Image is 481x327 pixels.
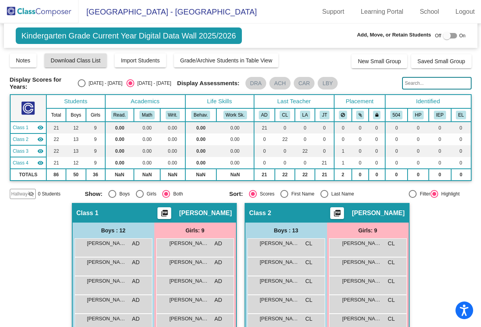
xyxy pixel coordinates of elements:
[13,159,29,166] span: Class 4
[185,145,217,157] td: 0.00
[318,77,337,90] mat-chip: LBY
[66,157,86,169] td: 12
[417,58,465,64] span: Saved Small Group
[105,169,134,181] td: NaN
[249,209,271,217] span: Class 2
[352,133,369,145] td: 0
[132,277,139,285] span: AD
[300,111,310,119] button: LA
[216,122,254,133] td: 0.00
[73,223,154,238] div: Boys : 12
[408,145,428,157] td: 0
[170,315,209,323] span: [PERSON_NAME]
[216,133,254,145] td: 0.00
[180,57,273,64] span: Grade/Archive Students in Table View
[86,145,105,157] td: 9
[456,111,466,119] button: EL
[115,53,166,68] button: Import Students
[357,31,431,39] span: Add, Move, or Retain Students
[315,145,334,157] td: 0
[134,133,160,145] td: 0.00
[191,111,210,119] button: Behav.
[121,57,160,64] span: Import Students
[269,77,291,90] mat-chip: ACH
[315,169,334,181] td: 21
[254,157,275,169] td: 0
[334,133,352,145] td: 0
[37,160,44,166] mat-icon: visibility
[79,5,257,18] span: [GEOGRAPHIC_DATA] - [GEOGRAPHIC_DATA]
[214,258,222,267] span: AD
[134,157,160,169] td: 0.00
[451,169,471,181] td: 0
[177,80,240,87] span: Display Assessments:
[260,239,299,247] span: [PERSON_NAME]
[139,111,154,119] button: Math
[157,207,171,219] button: Print Students Details
[13,124,29,131] span: Class 1
[351,54,407,68] button: New Small Group
[429,133,451,145] td: 0
[10,133,47,145] td: Cheri Lozoya - No Class Name
[16,57,31,64] span: Notes
[305,315,313,323] span: CL
[254,122,275,133] td: 21
[10,122,47,133] td: Amy Despars - No Class Name
[254,133,275,145] td: 0
[160,169,185,181] td: NaN
[86,133,105,145] td: 9
[429,157,451,169] td: 0
[408,169,428,181] td: 0
[434,111,446,119] button: IEP
[435,32,441,39] span: Off
[352,157,369,169] td: 0
[46,169,66,181] td: 86
[46,157,66,169] td: 21
[275,133,295,145] td: 22
[170,190,183,197] div: Both
[13,136,29,143] span: Class 2
[388,277,395,285] span: CL
[166,111,180,119] button: Writ.
[78,79,171,87] mat-radio-group: Select an option
[260,277,299,285] span: [PERSON_NAME]
[358,58,401,64] span: New Small Group
[13,148,29,155] span: Class 3
[38,190,60,197] span: 0 Students
[160,157,185,169] td: 0.00
[16,27,242,44] span: Kindergarten Grade Current Year Digital Data Wall 2025/2026
[46,133,66,145] td: 22
[295,157,315,169] td: 0
[334,122,352,133] td: 0
[77,209,99,217] span: Class 1
[85,190,223,198] mat-radio-group: Select an option
[134,122,160,133] td: 0.00
[385,169,408,181] td: 0
[134,80,171,87] div: [DATE] - [DATE]
[66,133,86,145] td: 13
[385,95,471,108] th: Identified
[369,145,385,157] td: 0
[66,169,86,181] td: 50
[385,133,408,145] td: 0
[451,108,471,122] th: English Language Learner
[390,111,403,119] button: 504
[413,111,424,119] button: HP
[327,223,409,238] div: Girls: 9
[275,145,295,157] td: 0
[214,277,222,285] span: AD
[86,157,105,169] td: 9
[179,209,232,217] span: [PERSON_NAME]
[223,111,247,119] button: Work Sk.
[254,145,275,157] td: 0
[305,258,313,267] span: CL
[105,95,185,108] th: Academics
[160,145,185,157] td: 0.00
[245,77,267,90] mat-chip: DRA
[174,53,279,68] button: Grade/Archive Students in Table View
[429,122,451,133] td: 0
[254,95,335,108] th: Last Teacher
[288,190,315,197] div: First Name
[330,207,344,219] button: Print Students Details
[316,5,351,18] a: Support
